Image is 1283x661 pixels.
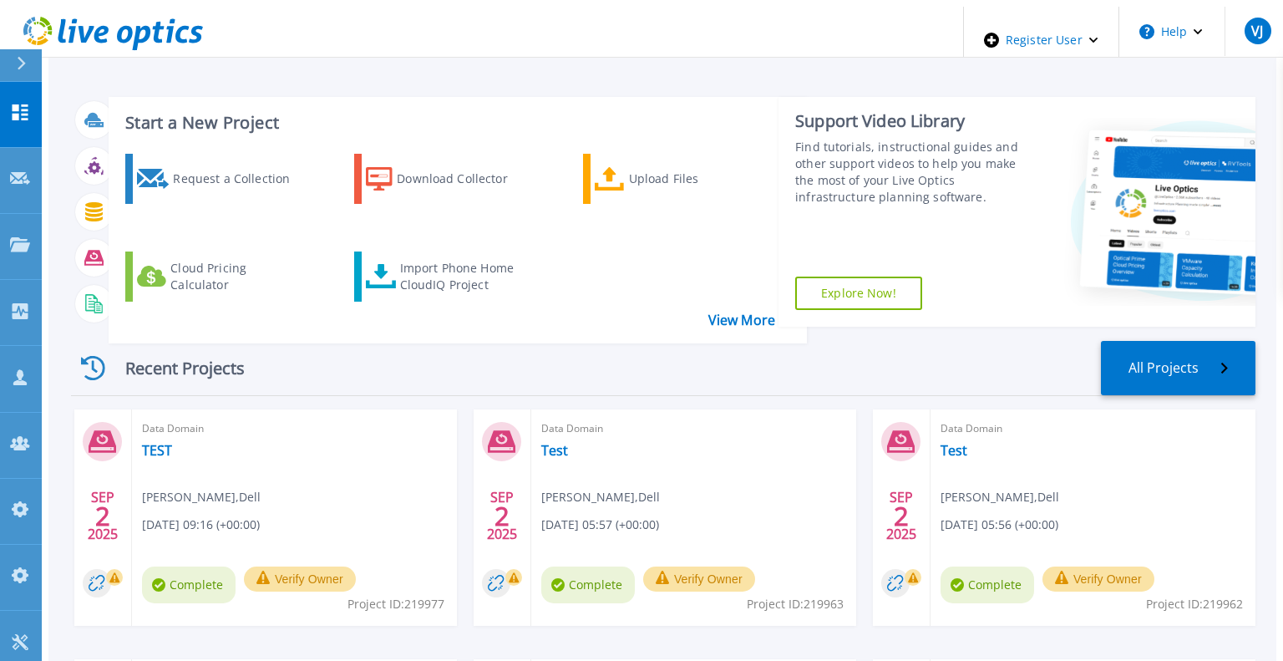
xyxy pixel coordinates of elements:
span: Project ID: 219977 [347,595,444,613]
h3: Start a New Project [125,114,785,132]
div: SEP 2025 [87,486,119,547]
div: Find tutorials, instructional guides and other support videos to help you make the most of your L... [795,139,1035,206]
span: 2 [894,509,909,523]
div: Request a Collection [173,158,307,200]
span: [DATE] 05:57 (+00:00) [541,516,659,534]
a: Upload Files [583,154,785,204]
a: View More [708,313,786,328]
a: Test [941,442,967,459]
span: [PERSON_NAME] , Dell [941,488,1059,506]
a: Download Collector [354,154,556,204]
a: All Projects [1101,341,1255,395]
a: Explore Now! [795,277,922,310]
span: Complete [941,567,1034,603]
div: Register User [964,7,1118,74]
div: Cloud Pricing Calculator [170,256,304,297]
span: 2 [95,509,110,523]
span: Data Domain [142,419,447,438]
div: Import Phone Home CloudIQ Project [400,256,534,297]
span: Complete [541,567,635,603]
span: [DATE] 05:56 (+00:00) [941,516,1058,534]
span: Project ID: 219962 [1146,595,1243,613]
span: [PERSON_NAME] , Dell [142,488,261,506]
div: SEP 2025 [885,486,917,547]
div: SEP 2025 [486,486,518,547]
span: 2 [494,509,510,523]
button: Help [1119,7,1224,57]
div: Upload Files [629,158,763,200]
span: [DATE] 09:16 (+00:00) [142,516,260,534]
span: Data Domain [941,419,1245,438]
a: Cloud Pricing Calculator [125,252,327,302]
span: VJ [1251,24,1263,38]
div: Support Video Library [795,110,1035,132]
a: Request a Collection [125,154,327,204]
span: Data Domain [541,419,846,438]
button: Verify Owner [643,567,755,592]
div: Recent Projects [71,348,271,389]
button: Verify Owner [1042,567,1154,592]
button: Verify Owner [244,567,356,592]
span: Complete [142,567,236,603]
a: Test [541,442,568,459]
span: Project ID: 219963 [747,595,844,613]
span: [PERSON_NAME] , Dell [541,488,660,506]
div: Download Collector [397,158,530,200]
a: TEST [142,442,172,459]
